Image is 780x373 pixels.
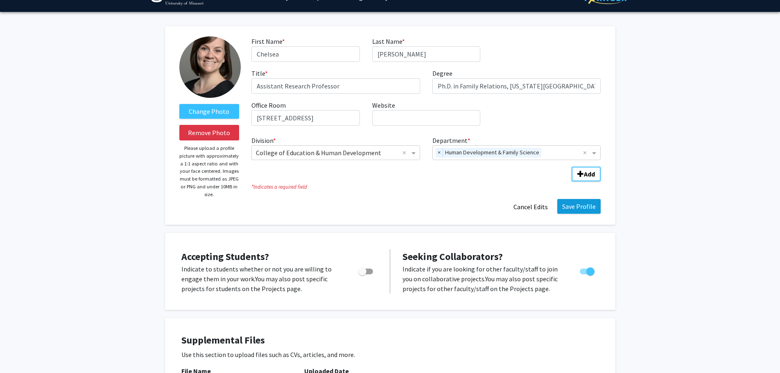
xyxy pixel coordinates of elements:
label: ChangeProfile Picture [179,104,240,119]
p: Indicate if you are looking for other faculty/staff to join you on collaborative projects. You ma... [402,264,564,294]
span: × [436,148,443,158]
label: Office Room [251,100,286,110]
h4: Supplemental Files [181,335,599,346]
b: Add [584,170,595,178]
label: First Name [251,36,285,46]
ng-select: Department [432,145,601,160]
div: Toggle [355,264,378,276]
p: Use this section to upload files such as CVs, articles, and more. [181,350,599,359]
span: Accepting Students? [181,250,269,263]
span: Clear all [583,148,590,158]
img: Profile Picture [179,36,241,98]
label: Last Name [372,36,405,46]
button: Cancel Edits [508,199,553,215]
button: Save Profile [557,199,601,214]
label: Website [372,100,395,110]
label: Title [251,68,268,78]
ng-select: Division [251,145,420,160]
label: Degree [432,68,452,78]
button: Add Division/Department [572,167,601,181]
span: Human Development & Family Science [443,148,541,158]
p: Indicate to students whether or not you are willing to engage them in your work. You may also pos... [181,264,343,294]
i: Indicates a required field [251,183,601,191]
div: Toggle [577,264,599,276]
div: Division [245,136,426,160]
span: Seeking Collaborators? [402,250,503,263]
span: Clear all [402,148,409,158]
iframe: Chat [6,336,35,367]
div: Department [426,136,607,160]
p: Please upload a profile picture with approximately a 1:1 aspect ratio and with your face centered... [179,145,240,198]
button: Remove Photo [179,125,240,140]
